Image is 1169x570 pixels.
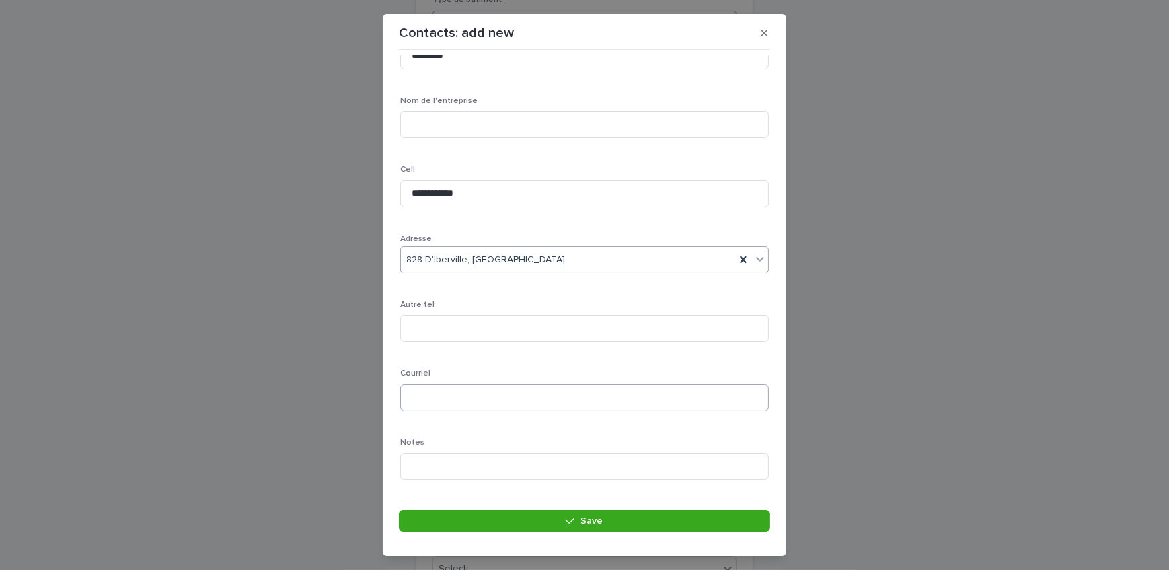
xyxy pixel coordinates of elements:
[400,301,435,309] span: Autre tel
[580,516,603,526] span: Save
[400,369,430,378] span: Courriel
[406,253,565,267] span: 828 D'Iberville, [GEOGRAPHIC_DATA]
[399,510,770,532] button: Save
[400,235,432,243] span: Adresse
[400,97,478,105] span: Nom de l'entreprise
[399,25,514,41] p: Contacts: add new
[400,166,415,174] span: Cell
[400,439,424,447] span: Notes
